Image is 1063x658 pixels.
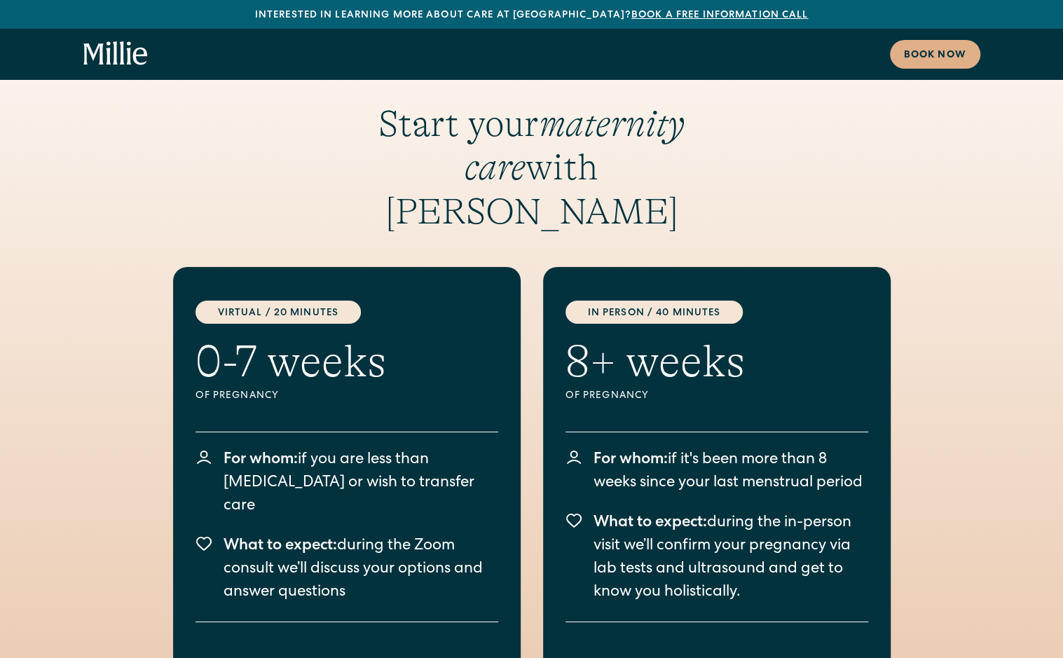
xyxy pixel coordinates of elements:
span: For whom: [224,453,298,468]
em: maternity care [465,103,685,189]
a: Book a free information call [631,11,808,20]
p: during the in-person visit we’ll confirm your pregnancy via lab tests and ultrasound and get to k... [594,512,868,605]
div: Virtual / 20 Minutes [196,301,361,324]
h2: 0-7 weeks [196,335,386,389]
span: What to expect: [224,539,337,554]
p: if you are less than [MEDICAL_DATA] or wish to transfer care [224,449,498,519]
a: Book now [890,40,980,69]
h2: 8+ weeks [565,335,745,389]
div: Of pregnancy [565,389,745,404]
span: For whom: [594,453,668,468]
p: during the Zoom consult we’ll discuss your options and answer questions [224,535,498,605]
h3: Start your with [PERSON_NAME] [323,102,741,233]
p: if it's been more than 8 weeks since your last menstrual period [594,449,868,495]
div: Of pregnancy [196,389,386,404]
div: Book now [904,48,966,63]
span: What to expect: [594,516,707,531]
a: home [83,41,148,67]
div: in person / 40 minutes [565,301,743,324]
